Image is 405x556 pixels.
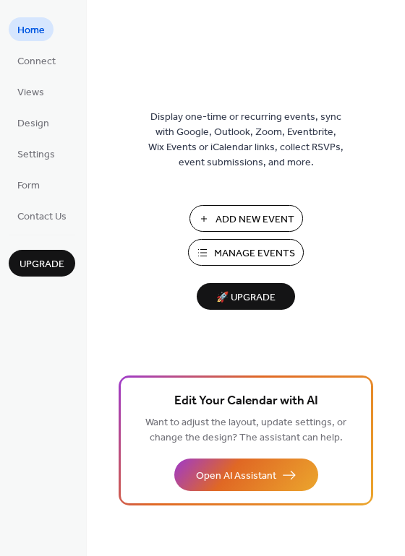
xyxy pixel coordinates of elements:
[17,178,40,194] span: Form
[17,147,55,162] span: Settings
[9,79,53,103] a: Views
[145,413,346,448] span: Want to adjust the layout, update settings, or change the design? The assistant can help.
[17,54,56,69] span: Connect
[214,246,295,261] span: Manage Events
[17,85,44,100] span: Views
[17,116,49,131] span: Design
[17,23,45,38] span: Home
[9,110,58,134] a: Design
[174,391,318,412] span: Edit Your Calendar with AI
[9,204,75,227] a: Contact Us
[9,250,75,277] button: Upgrade
[196,469,276,484] span: Open AI Assistant
[9,173,48,196] a: Form
[9,17,54,41] a: Home
[20,257,64,272] span: Upgrade
[174,459,318,491] button: Open AI Assistant
[197,283,295,310] button: 🚀 Upgrade
[9,142,64,165] a: Settings
[205,288,286,308] span: 🚀 Upgrade
[216,212,294,227] span: Add New Event
[9,48,64,72] a: Connect
[189,205,303,232] button: Add New Event
[188,239,304,266] button: Manage Events
[17,209,67,225] span: Contact Us
[148,110,344,170] span: Display one-time or recurring events, sync with Google, Outlook, Zoom, Eventbrite, Wix Events or ...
